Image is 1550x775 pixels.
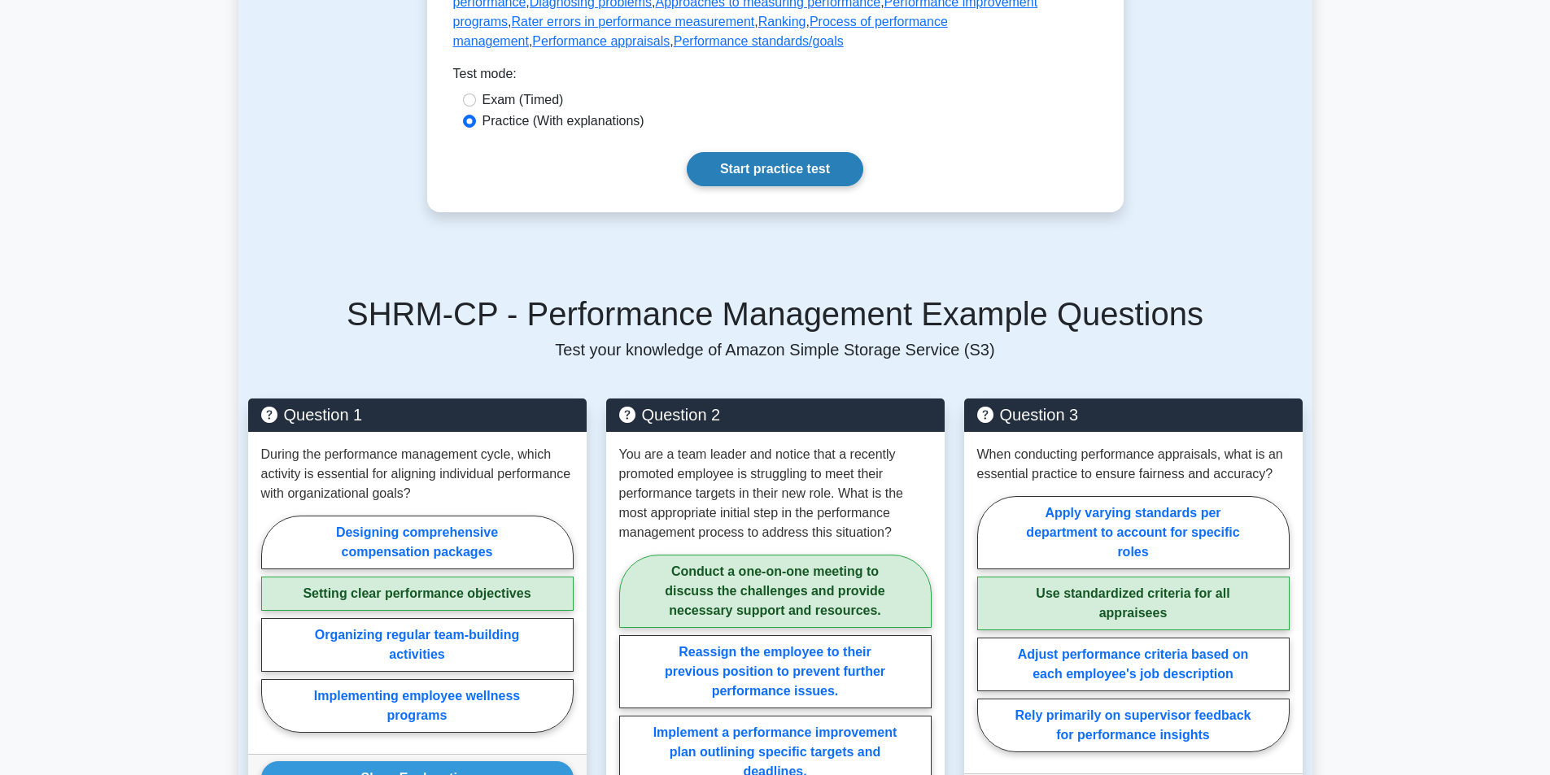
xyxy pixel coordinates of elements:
[977,445,1290,484] p: When conducting performance appraisals, what is an essential practice to ensure fairness and accu...
[674,34,844,48] a: Performance standards/goals
[758,15,806,28] a: Ranking
[687,152,863,186] a: Start practice test
[261,618,574,672] label: Organizing regular team-building activities
[619,445,932,542] p: You are a team leader and notice that a recently promoted employee is struggling to meet their pe...
[977,577,1290,630] label: Use standardized criteria for all appraisees
[248,340,1303,359] p: Test your knowledge of Amazon Simple Storage Service (S3)
[977,699,1290,752] label: Rely primarily on supervisor feedback for performance insights
[482,90,564,110] label: Exam (Timed)
[977,405,1290,425] h5: Question 3
[977,638,1290,691] label: Adjust performance criteria based on each employee's job description
[261,577,574,611] label: Setting clear performance objectives
[248,294,1303,333] h5: SHRM-CP - Performance Management Example Questions
[261,679,574,733] label: Implementing employee wellness programs
[453,64,1098,90] div: Test mode:
[619,555,932,628] label: Conduct a one-on-one meeting to discuss the challenges and provide necessary support and resources.
[261,405,574,425] h5: Question 1
[261,445,574,503] p: During the performance management cycle, which activity is essential for aligning individual perf...
[977,496,1290,569] label: Apply varying standards per department to account for specific roles
[261,516,574,569] label: Designing comprehensive compensation packages
[619,635,932,708] label: Reassign the employee to their previous position to prevent further performance issues.
[512,15,755,28] a: Rater errors in performance measurement
[482,111,644,131] label: Practice (With explanations)
[532,34,670,48] a: Performance appraisals
[619,405,932,425] h5: Question 2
